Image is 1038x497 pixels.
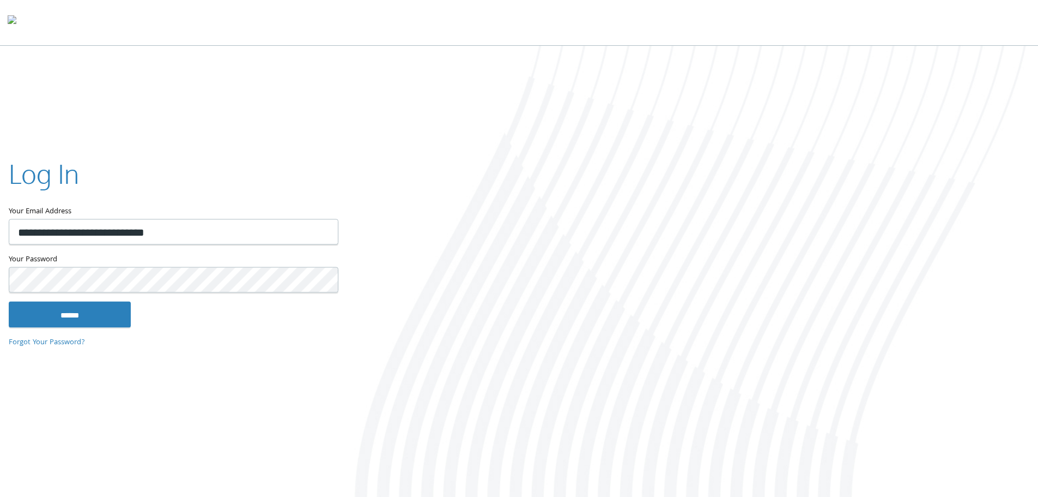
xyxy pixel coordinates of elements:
h2: Log In [9,155,79,192]
a: Forgot Your Password? [9,337,85,349]
keeper-lock: Open Keeper Popup [317,273,330,286]
img: todyl-logo-dark.svg [8,11,16,33]
label: Your Password [9,253,337,267]
keeper-lock: Open Keeper Popup [317,225,330,238]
